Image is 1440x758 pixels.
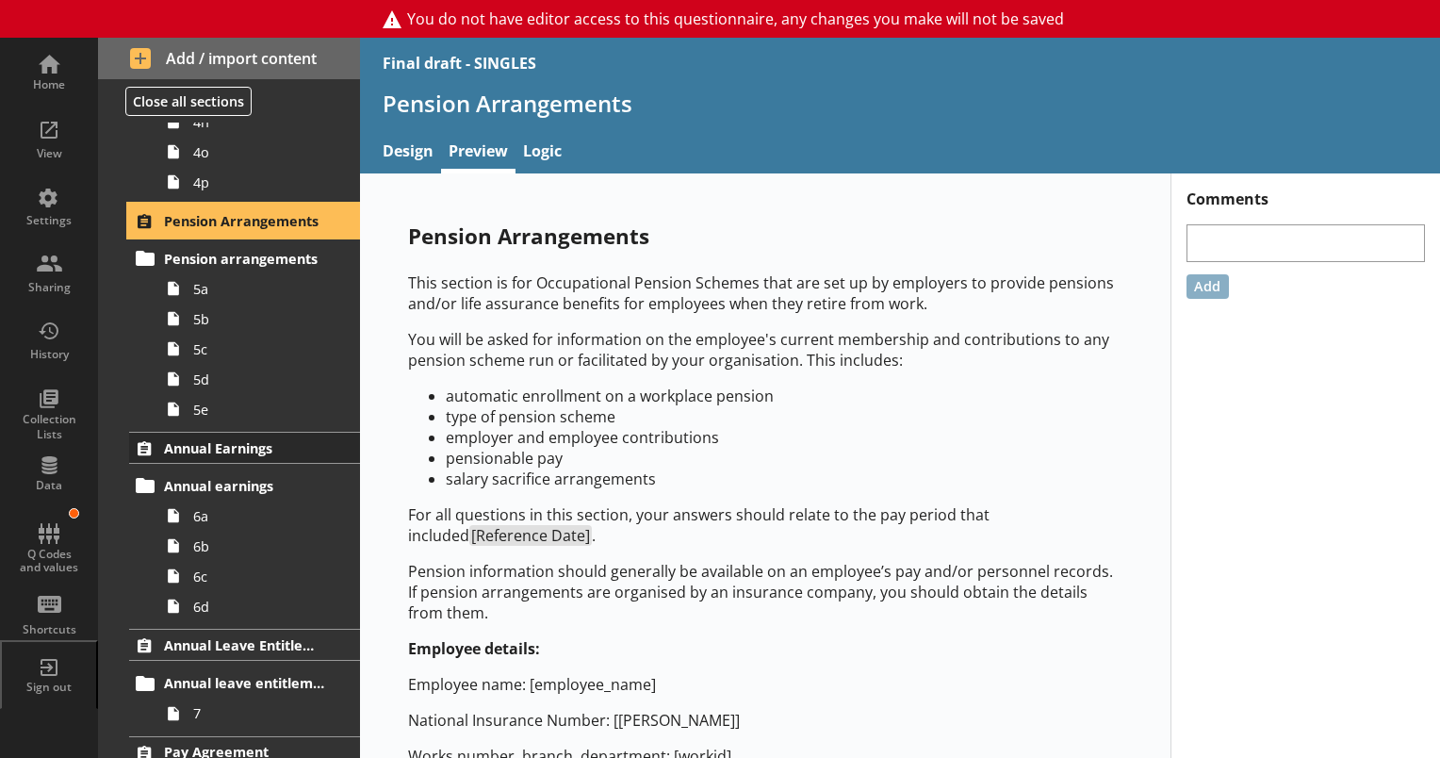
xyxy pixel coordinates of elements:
span: Annual leave entitlement [164,674,327,692]
div: View [16,146,82,161]
div: History [16,347,82,362]
div: Shortcuts [16,622,82,637]
div: Home [16,77,82,92]
span: 4o [193,143,335,161]
a: 6c [158,561,360,591]
a: 6b [158,531,360,561]
li: Annual Leave EntitlementAnnual leave entitlement7 [98,629,360,728]
div: Collection Lists [16,412,82,441]
span: 6b [193,537,335,555]
li: Annual earnings6a6b6c6d [138,470,360,621]
p: For all questions in this section, your answers should relate to the pay period that included . [408,504,1121,546]
a: Design [375,133,441,173]
span: 5d [193,371,335,388]
a: 7 [158,699,360,729]
span: 4p [193,173,335,191]
button: Add / import content [98,38,360,79]
span: Add / import content [130,48,329,69]
span: 6a [193,507,335,525]
span: 6c [193,568,335,585]
p: National Insurance Number: [[PERSON_NAME]] [408,710,1121,731]
a: Annual leave entitlement [129,668,360,699]
a: 5b [158,304,360,334]
span: 6d [193,598,335,616]
a: 5a [158,273,360,304]
li: employer and employee contributions [446,427,1121,448]
li: Annual EarningsAnnual earnings6a6b6c6d [98,432,360,621]
a: 4p [158,167,360,197]
p: You will be asked for information on the employee's current membership and contributions to any p... [408,329,1121,371]
span: 7 [193,704,335,722]
span: Pension arrangements [164,250,327,268]
a: Logic [515,133,569,173]
span: Annual Earnings [164,439,327,457]
div: Sign out [16,680,82,695]
a: 5c [158,334,360,364]
li: Pension ArrangementsPension arrangements5a5b5c5d5e [98,205,360,424]
a: Pension Arrangements [129,205,360,237]
a: 4o [158,137,360,167]
span: 5c [193,340,335,358]
span: Pension Arrangements [164,212,327,230]
div: Q Codes and values [16,548,82,575]
a: 5e [158,394,360,424]
a: Annual earnings [129,470,360,501]
p: This section is for Occupational Pension Schemes that are set up by employers to provide pensions... [408,272,1121,314]
p: Pension Arrangements [408,222,1121,251]
span: [Reference Date] [469,525,592,546]
a: Pension arrangements [129,243,360,273]
a: Annual Earnings [129,432,360,464]
div: Final draft - SINGLES [383,53,536,74]
p: Pension information should generally be available on an employee’s pay and/or personnel records. ... [408,561,1121,623]
button: Close all sections [125,87,252,116]
span: Annual Leave Entitlement [164,636,327,654]
a: Annual Leave Entitlement [129,629,360,661]
strong: Employee details: [408,638,540,659]
li: Pension arrangements5a5b5c5d5e [138,243,360,424]
div: Sharing [16,280,82,295]
span: Annual earnings [164,477,327,495]
span: 5a [193,280,335,298]
a: 5d [158,364,360,394]
li: Annual leave entitlement7 [138,668,360,729]
a: Preview [441,133,515,173]
div: Data [16,478,82,493]
span: 5e [193,401,335,419]
li: automatic enrollment on a workplace pension [446,386,1121,406]
p: Employee name: [employee_name] [408,674,1121,695]
div: Settings [16,213,82,228]
li: salary sacrifice arrangements [446,469,1121,489]
span: 5b [193,310,335,328]
li: pensionable pay [446,448,1121,469]
a: 6d [158,591,360,621]
li: type of pension scheme [446,406,1121,427]
a: 6a [158,501,360,531]
h1: Pension Arrangements [383,89,1417,118]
